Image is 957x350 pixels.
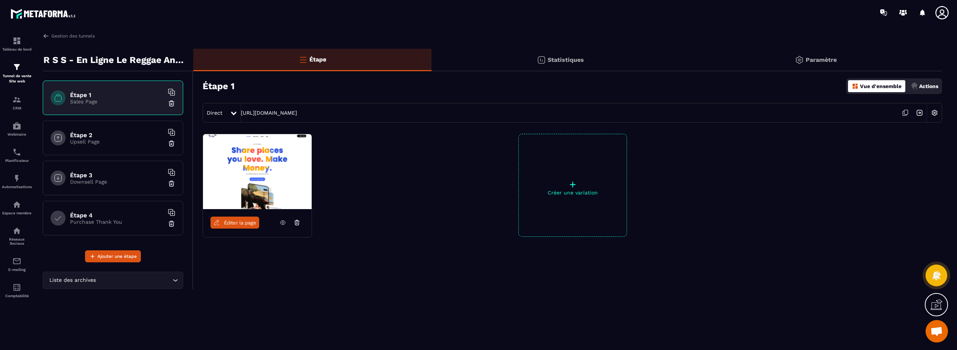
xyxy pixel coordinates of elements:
[203,81,234,91] h3: Étape 1
[203,134,312,209] img: image
[2,47,32,51] p: Tableau de bord
[2,194,32,221] a: automationsautomationsEspace membre
[43,33,49,39] img: arrow
[519,190,627,196] p: Créer une variation
[309,56,326,63] p: Étape
[168,140,175,147] img: trash
[2,90,32,116] a: formationformationCRM
[912,106,927,120] img: arrow-next.bcc2205e.svg
[70,132,164,139] h6: Étape 2
[548,56,584,63] p: Statistiques
[12,200,21,209] img: automations
[2,57,32,90] a: formationformationTunnel de vente Site web
[852,83,858,90] img: dashboard-orange.40269519.svg
[241,110,297,116] a: [URL][DOMAIN_NAME]
[70,219,164,225] p: Purchase Thank You
[12,226,21,235] img: social-network
[12,121,21,130] img: automations
[12,95,21,104] img: formation
[2,31,32,57] a: formationformationTableau de bord
[2,251,32,277] a: emailemailE-mailing
[2,116,32,142] a: automationsautomationsWebinaire
[919,83,938,89] p: Actions
[207,110,222,116] span: Direct
[168,220,175,227] img: trash
[43,272,183,289] div: Search for option
[12,174,21,183] img: automations
[70,139,164,145] p: Upsell Page
[43,33,95,39] a: Gestion des tunnels
[2,168,32,194] a: automationsautomationsAutomatisations
[2,185,32,189] p: Automatisations
[70,172,164,179] h6: Étape 3
[168,100,175,107] img: trash
[2,294,32,298] p: Comptabilité
[48,276,97,284] span: Liste des archives
[70,99,164,105] p: Sales Page
[2,221,32,251] a: social-networksocial-networkRéseaux Sociaux
[926,320,948,343] div: Ouvrir le chat
[70,179,164,185] p: Downsell Page
[537,55,546,64] img: stats.20deebd0.svg
[12,36,21,45] img: formation
[927,106,942,120] img: setting-w.858f3a88.svg
[299,55,308,64] img: bars-o.4a397970.svg
[70,91,164,99] h6: Étape 1
[12,283,21,292] img: accountant
[806,56,837,63] p: Paramètre
[2,142,32,168] a: schedulerschedulerPlanificateur
[2,277,32,304] a: accountantaccountantComptabilité
[211,217,259,229] a: Éditer la page
[2,159,32,163] p: Planificateur
[519,179,627,190] p: +
[12,63,21,72] img: formation
[97,253,137,260] span: Ajouter une étape
[85,250,141,262] button: Ajouter une étape
[795,55,804,64] img: setting-gr.5f69749f.svg
[168,180,175,187] img: trash
[2,132,32,136] p: Webinaire
[10,7,78,21] img: logo
[911,83,918,90] img: actions.d6e523a2.png
[12,148,21,157] img: scheduler
[224,220,256,226] span: Éditer la page
[2,73,32,84] p: Tunnel de vente Site web
[2,237,32,245] p: Réseaux Sociaux
[2,211,32,215] p: Espace membre
[97,276,171,284] input: Search for option
[2,268,32,272] p: E-mailing
[12,257,21,266] img: email
[70,212,164,219] h6: Étape 4
[2,106,32,110] p: CRM
[860,83,902,89] p: Vue d'ensemble
[43,52,188,67] p: R S S - En Ligne Le Reggae Analyse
